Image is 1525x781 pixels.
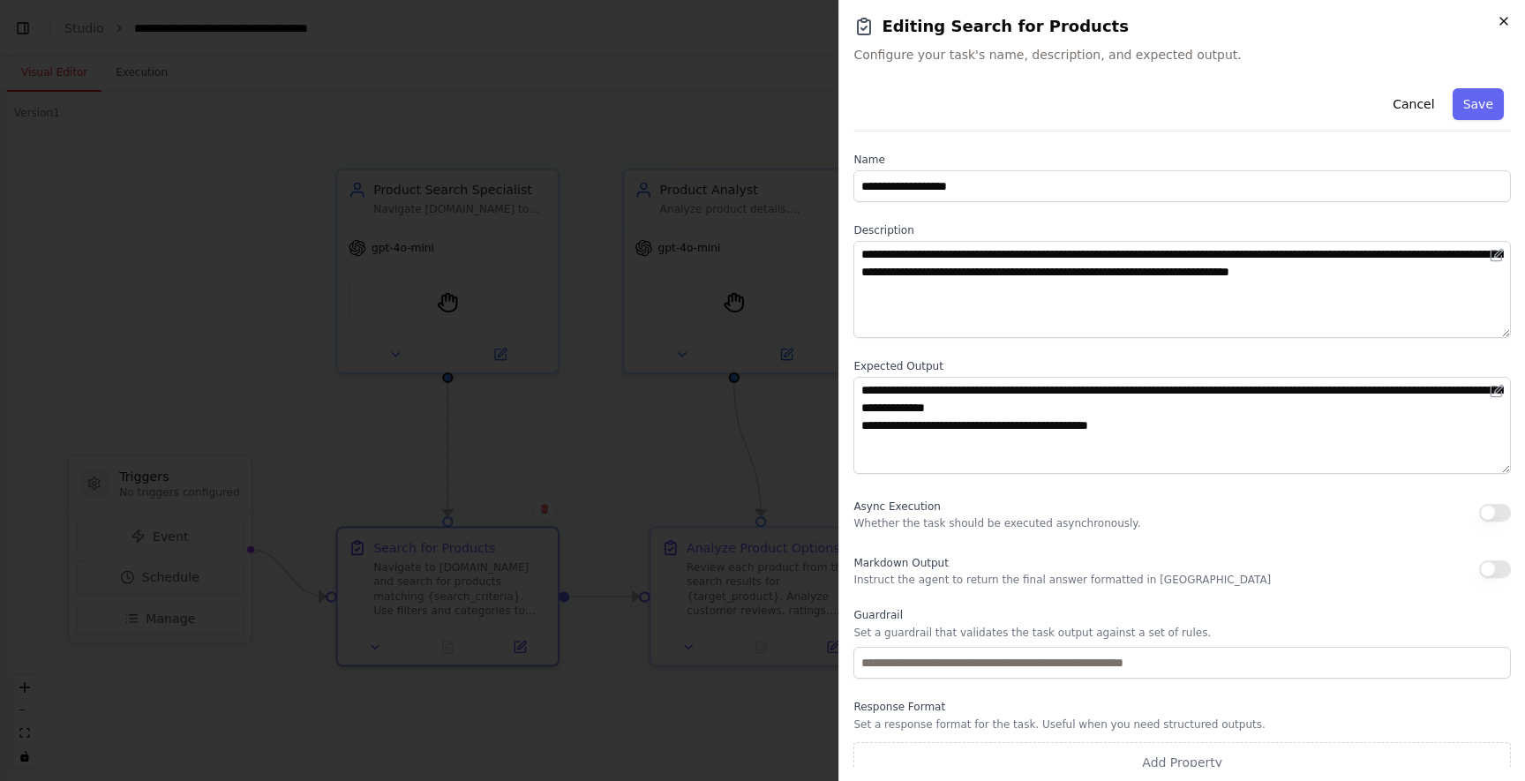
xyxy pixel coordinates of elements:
button: Save [1453,88,1504,120]
p: Whether the task should be executed asynchronously. [853,516,1140,530]
label: Description [853,223,1511,237]
p: Set a guardrail that validates the task output against a set of rules. [853,626,1511,640]
button: Open in editor [1486,244,1507,266]
h2: Editing Search for Products [853,14,1511,39]
p: Set a response format for the task. Useful when you need structured outputs. [853,717,1511,732]
label: Name [853,153,1511,167]
label: Response Format [853,700,1511,714]
label: Expected Output [853,359,1511,373]
p: Instruct the agent to return the final answer formatted in [GEOGRAPHIC_DATA] [853,573,1271,587]
button: Cancel [1382,88,1445,120]
span: Configure your task's name, description, and expected output. [853,46,1511,64]
button: Open in editor [1486,380,1507,402]
span: Async Execution [853,500,940,513]
span: Markdown Output [853,557,948,569]
label: Guardrail [853,608,1511,622]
